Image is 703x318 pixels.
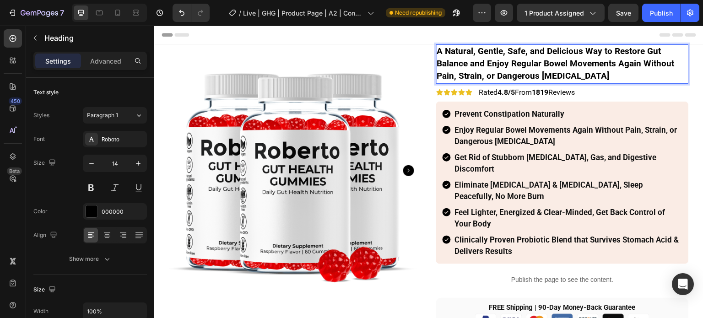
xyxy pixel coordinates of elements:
[33,207,48,216] div: Color
[299,207,529,233] div: Rich Text Editor. Editing area: main
[154,26,703,318] iframe: Design area
[672,273,694,295] div: Open Intercom Messenger
[33,251,147,267] button: Show more
[301,84,411,93] strong: Prevent Constipation Naturally
[60,7,64,18] p: 7
[102,208,145,216] div: 000000
[282,249,535,259] p: Publish the page to see the content.
[33,229,59,242] div: Align
[321,288,495,302] img: gempages_545042197993489537-484c869d-8d8f-4a68-aa4a-e963f9fd94f7.png
[69,254,112,264] div: Show more
[33,284,58,296] div: Size
[239,8,241,18] span: /
[395,9,442,17] span: Need republishing
[299,97,529,123] div: Rich Text Editor. Editing area: main
[33,157,58,169] div: Size
[301,155,489,175] strong: Eliminate [MEDICAL_DATA] & [MEDICAL_DATA], Sleep Peacefully, No More Burn
[650,8,673,18] div: Publish
[299,81,529,96] div: Rich Text Editor. Editing area: main
[335,278,481,286] strong: FREE Shipping | 90-Day Money-Back Guarantee
[301,127,503,148] strong: Get Rid of Stubborn [MEDICAL_DATA], Gas, and Digestive Discomfort
[33,307,49,315] div: Width
[344,62,361,71] strong: 4.8/5
[90,56,121,66] p: Advanced
[608,4,638,22] button: Save
[9,97,22,105] div: 450
[33,111,49,119] div: Styles
[4,4,68,22] button: 7
[102,135,145,144] div: Roboto
[301,182,511,203] strong: Feel Lighter, Energized & Clear-Minded, Get Back Control of Your Body
[33,135,45,143] div: Font
[33,88,59,97] div: Text style
[7,167,22,175] div: Beta
[249,140,260,151] button: Carousel Next Arrow
[45,56,71,66] p: Settings
[44,32,143,43] p: Heading
[301,210,525,230] strong: Clinically Proven Probiotic Blend that Survives Stomach Acid & Delivers Results
[642,4,681,22] button: Publish
[283,20,520,55] strong: A Natural, Gentle, Safe, and Delicious Way to Restore Gut Balance and Enjoy Regular Bowel Movemen...
[243,8,364,18] span: Live | GHG | Product Page | A2 | Constipation | 3 5 1 Packs | [DATE]
[299,180,529,205] div: Rich Text Editor. Editing area: main
[301,100,523,120] strong: Enjoy Regular Bowel Movements Again Without Pain, Strain, or Dangerous [MEDICAL_DATA]
[299,152,529,178] div: Rich Text Editor. Editing area: main
[83,107,147,124] button: Paragraph 1
[325,62,534,71] p: Rated From Reviews
[299,125,529,151] div: Rich Text Editor. Editing area: main
[525,8,584,18] span: 1 product assigned
[616,9,631,17] span: Save
[87,111,118,119] span: Paragraph 1
[378,62,395,71] strong: 1819
[173,4,210,22] div: Undo/Redo
[282,19,535,58] h1: Rich Text Editor. Editing area: main
[517,4,605,22] button: 1 product assigned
